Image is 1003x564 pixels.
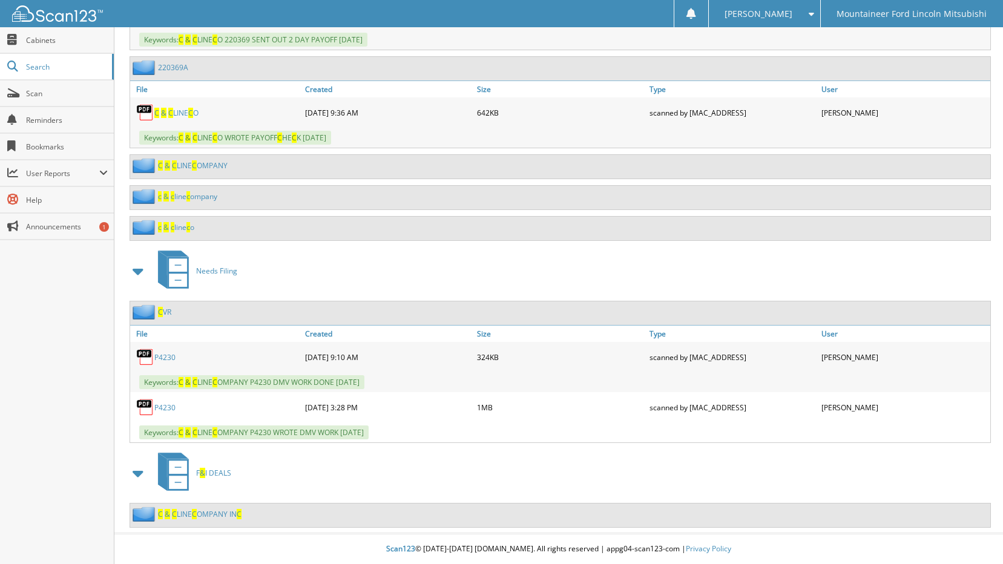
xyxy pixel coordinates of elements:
[158,222,194,232] a: c & clineco
[158,160,163,171] span: C
[26,35,108,45] span: Cabinets
[136,103,154,122] img: PDF.png
[646,395,818,419] div: scanned by [MAC_ADDRESS]
[114,534,1003,564] div: © [DATE]-[DATE] [DOMAIN_NAME]. All rights reserved | appg04-scan123-com |
[133,507,158,522] img: folder2.png
[818,345,990,369] div: [PERSON_NAME]
[200,468,205,478] span: &
[179,427,183,438] span: C
[646,345,818,369] div: scanned by [MAC_ADDRESS]
[179,133,183,143] span: C
[163,222,169,232] span: &
[139,375,364,389] span: Keywords: LINE OMPANY P4230 DMV WORK DONE [DATE]
[818,395,990,419] div: [PERSON_NAME]
[302,395,474,419] div: [DATE] 3:28 PM
[474,345,646,369] div: 324KB
[185,427,191,438] span: &
[179,34,183,45] span: C
[26,62,106,72] span: Search
[171,191,174,202] span: c
[26,142,108,152] span: Bookmarks
[302,81,474,97] a: Created
[192,160,197,171] span: C
[154,108,199,118] a: C & CLINECO
[192,133,197,143] span: C
[646,100,818,125] div: scanned by [MAC_ADDRESS]
[725,10,792,18] span: [PERSON_NAME]
[171,222,174,232] span: c
[158,191,162,202] span: c
[212,427,217,438] span: C
[212,377,217,387] span: C
[136,348,154,366] img: PDF.png
[130,81,302,97] a: File
[154,352,176,362] a: P4230
[188,108,193,118] span: C
[151,247,237,295] a: Needs Filing
[212,133,217,143] span: C
[151,449,231,497] a: F&I DEALS
[133,189,158,204] img: folder2.png
[161,108,166,118] span: &
[158,191,217,202] a: c & clinecompany
[168,108,173,118] span: C
[133,304,158,320] img: folder2.png
[818,326,990,342] a: User
[646,326,818,342] a: Type
[474,326,646,342] a: Size
[277,133,282,143] span: C
[237,509,242,519] span: C
[158,509,163,519] span: C
[474,100,646,125] div: 642KB
[165,509,170,519] span: &
[158,62,188,73] a: 220369A
[302,326,474,342] a: Created
[172,509,177,519] span: C
[26,195,108,205] span: Help
[158,222,162,232] span: c
[158,307,171,317] a: CVR
[139,425,369,439] span: Keywords: LINE OMPANY P4230 WROTE DMV WORK [DATE]
[133,158,158,173] img: folder2.png
[158,160,228,171] a: C & CLINECOMPANY
[185,377,191,387] span: &
[942,506,1003,564] iframe: Chat Widget
[172,160,177,171] span: C
[185,34,191,45] span: &
[26,221,108,232] span: Announcements
[192,34,197,45] span: C
[136,398,154,416] img: PDF.png
[196,468,231,478] span: F I DEALS
[133,60,158,75] img: folder2.png
[26,168,99,179] span: User Reports
[99,222,109,232] div: 1
[158,509,242,519] a: C & CLINECOMPANY INC
[139,131,331,145] span: Keywords: LINE O WROTE PAYOFF HE K [DATE]
[185,133,191,143] span: &
[133,220,158,235] img: folder2.png
[818,81,990,97] a: User
[154,402,176,413] a: P4230
[186,191,190,202] span: c
[292,133,297,143] span: C
[158,307,163,317] span: C
[186,222,190,232] span: c
[163,191,169,202] span: &
[192,509,197,519] span: C
[686,543,731,554] a: Privacy Policy
[12,5,103,22] img: scan123-logo-white.svg
[139,33,367,47] span: Keywords: LINE O 220369 SENT OUT 2 DAY PAYOFF [DATE]
[386,543,415,554] span: Scan123
[818,100,990,125] div: [PERSON_NAME]
[646,81,818,97] a: Type
[130,326,302,342] a: File
[26,115,108,125] span: Reminders
[302,100,474,125] div: [DATE] 9:36 AM
[179,377,183,387] span: C
[196,266,237,276] span: Needs Filing
[837,10,987,18] span: Mountaineer Ford Lincoln Mitsubishi
[474,395,646,419] div: 1MB
[212,34,217,45] span: C
[192,427,197,438] span: C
